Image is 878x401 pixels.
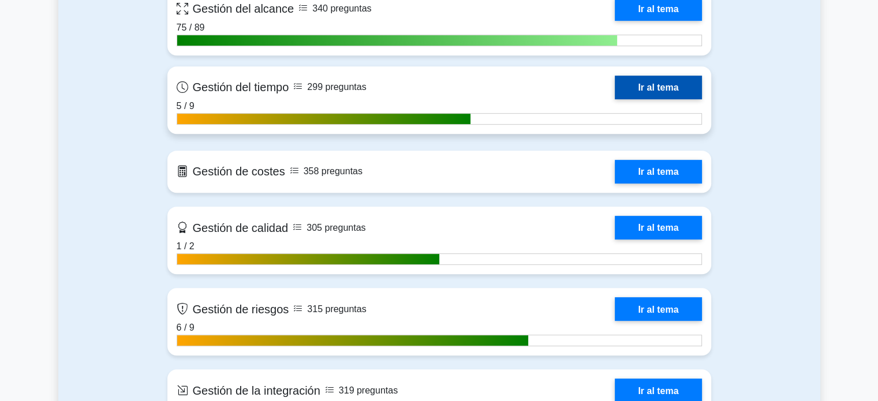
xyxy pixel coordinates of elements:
a: Ir al tema [615,76,701,99]
a: Ir al tema [615,297,701,321]
a: Ir al tema [615,216,701,239]
a: Ir al tema [615,160,701,183]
